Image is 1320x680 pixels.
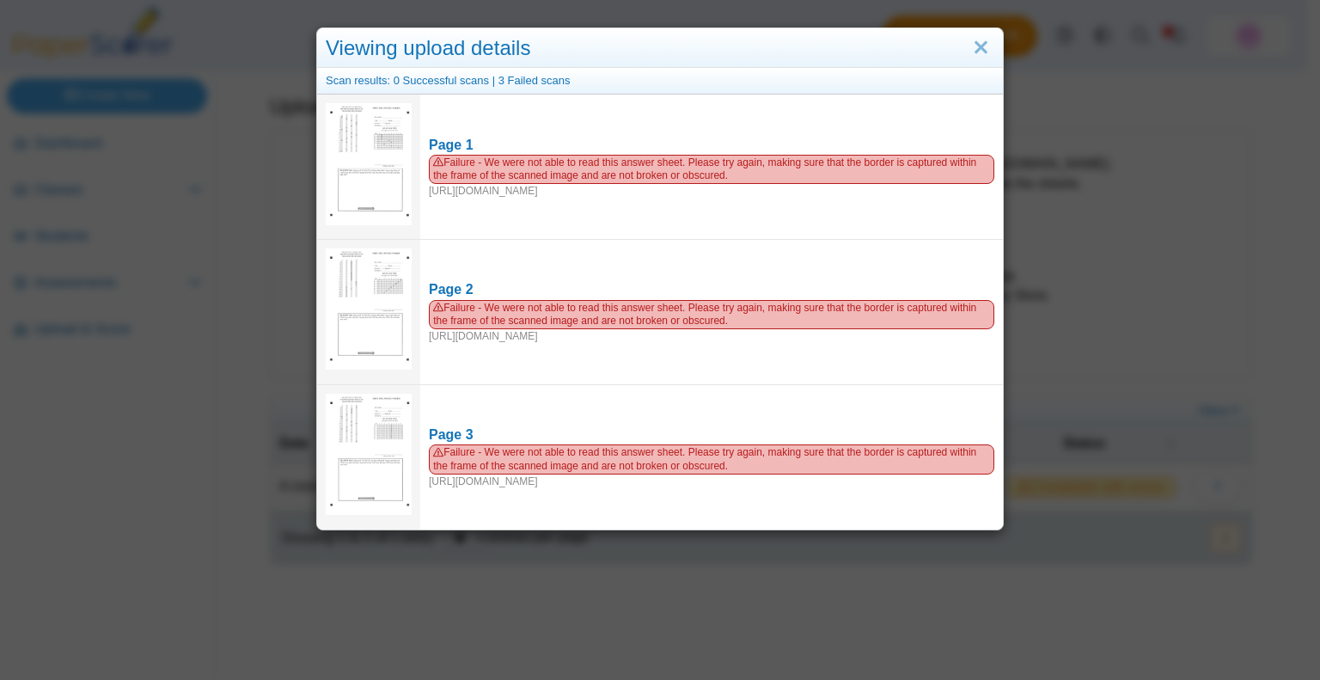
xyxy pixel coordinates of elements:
div: Page 3 [429,426,994,444]
span: Failure - We were not able to read this answer sheet. Please try again, making sure that the bord... [429,300,994,329]
img: bu_2462_1BTNahvzBGKXcGYz_2025-09-19_15-38-53.pdf_pg_2.jpg [326,248,412,370]
div: Viewing upload details [317,28,1003,69]
img: bu_2462_1BTNahvzBGKXcGYz_2025-09-19_15-38-53.pdf_pg_1.jpg [326,103,412,224]
div: Page 2 [429,280,994,299]
a: Page 3 Failure - We were not able to read this answer sheet. Please try again, making sure that t... [420,417,1003,497]
span: Failure - We were not able to read this answer sheet. Please try again, making sure that the bord... [429,155,994,184]
div: [URL][DOMAIN_NAME] [429,300,994,344]
a: Page 2 Failure - We were not able to read this answer sheet. Please try again, making sure that t... [420,272,1003,352]
div: [URL][DOMAIN_NAME] [429,444,994,488]
div: Scan results: 0 Successful scans | 3 Failed scans [317,68,1003,95]
a: Close [968,34,994,63]
a: Page 1 Failure - We were not able to read this answer sheet. Please try again, making sure that t... [420,127,1003,207]
span: Failure - We were not able to read this answer sheet. Please try again, making sure that the bord... [429,444,994,474]
div: [URL][DOMAIN_NAME] [429,155,994,199]
div: Page 1 [429,136,994,155]
img: bu_2462_1BTNahvzBGKXcGYz_2025-09-19_15-38-53.pdf_pg_3.jpg [326,394,412,515]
